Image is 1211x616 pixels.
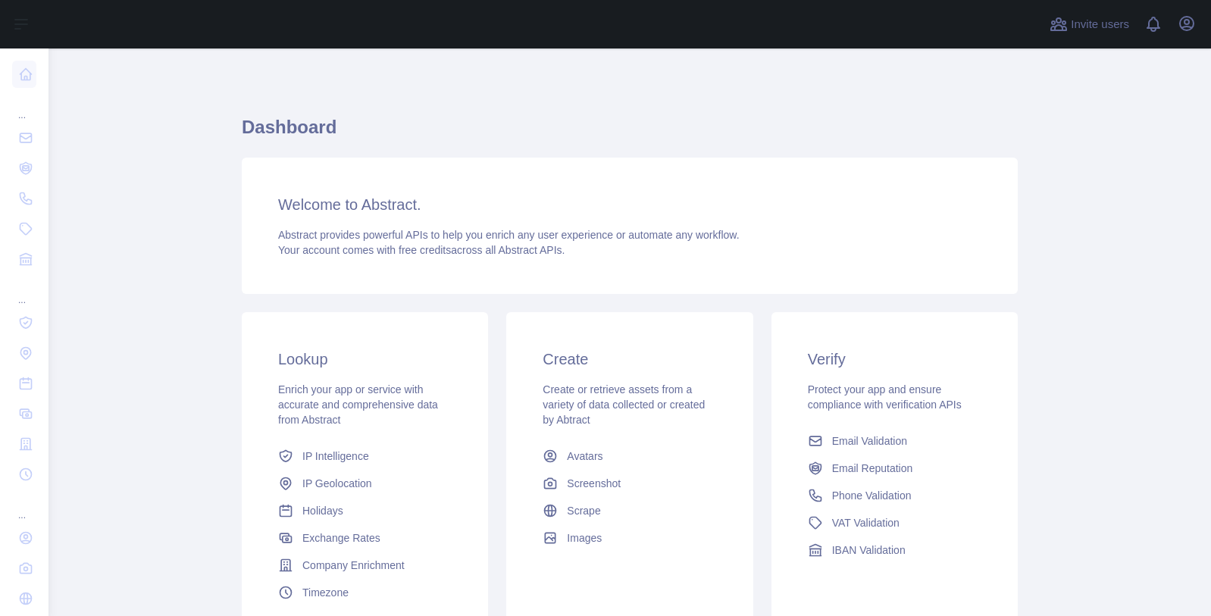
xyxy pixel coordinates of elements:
div: ... [12,91,36,121]
a: Images [537,524,722,552]
h3: Welcome to Abstract. [278,194,981,215]
a: Scrape [537,497,722,524]
span: free credits [399,244,451,256]
a: Timezone [272,579,458,606]
span: Exchange Rates [302,530,380,546]
a: IBAN Validation [802,536,987,564]
a: Exchange Rates [272,524,458,552]
span: Protect your app and ensure compliance with verification APIs [808,383,962,411]
div: ... [12,276,36,306]
h3: Lookup [278,349,452,370]
span: Abstract provides powerful APIs to help you enrich any user experience or automate any workflow. [278,229,740,241]
span: Phone Validation [832,488,912,503]
h3: Create [543,349,716,370]
span: Invite users [1071,16,1129,33]
a: Company Enrichment [272,552,458,579]
span: Avatars [567,449,602,464]
a: IP Geolocation [272,470,458,497]
div: ... [12,491,36,521]
span: VAT Validation [832,515,900,530]
a: Avatars [537,442,722,470]
span: Scrape [567,503,600,518]
span: Email Reputation [832,461,913,476]
span: Create or retrieve assets from a variety of data collected or created by Abtract [543,383,705,426]
a: IP Intelligence [272,442,458,470]
span: Email Validation [832,433,907,449]
span: Enrich your app or service with accurate and comprehensive data from Abstract [278,383,438,426]
span: Holidays [302,503,343,518]
span: Screenshot [567,476,621,491]
a: Email Validation [802,427,987,455]
a: Screenshot [537,470,722,497]
h1: Dashboard [242,115,1018,152]
span: IP Intelligence [302,449,369,464]
a: VAT Validation [802,509,987,536]
a: Holidays [272,497,458,524]
span: Company Enrichment [302,558,405,573]
a: Email Reputation [802,455,987,482]
span: Images [567,530,602,546]
span: IP Geolocation [302,476,372,491]
span: Your account comes with across all Abstract APIs. [278,244,565,256]
h3: Verify [808,349,981,370]
a: Phone Validation [802,482,987,509]
span: IBAN Validation [832,543,906,558]
span: Timezone [302,585,349,600]
button: Invite users [1047,12,1132,36]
